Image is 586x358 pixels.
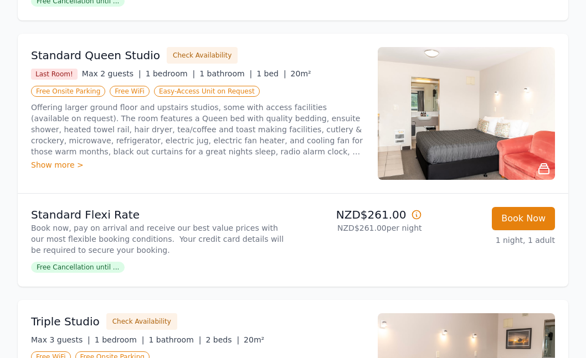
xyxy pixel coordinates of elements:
h3: Standard Queen Studio [31,48,160,63]
span: 1 bedroom | [95,335,145,344]
p: Standard Flexi Rate [31,207,289,222]
p: NZD$261.00 per night [297,222,422,234]
span: 20m² [291,69,311,78]
span: Free Cancellation until ... [31,262,125,273]
button: Check Availability [167,47,238,64]
p: Book now, pay on arrival and receive our best value prices with our most flexible booking conditi... [31,222,289,256]
span: Max 2 guests | [82,69,141,78]
span: 1 bathroom | [148,335,201,344]
span: 1 bed | [256,69,286,78]
span: Max 3 guests | [31,335,90,344]
span: 2 beds | [205,335,239,344]
span: Last Room! [31,69,78,80]
span: 20m² [244,335,264,344]
button: Book Now [492,207,555,230]
span: Easy-Access Unit on Request [154,86,260,97]
h3: Triple Studio [31,314,100,329]
p: Offering larger ground floor and upstairs studios, some with access facilities (available on requ... [31,102,364,157]
div: Show more > [31,159,364,170]
span: 1 bathroom | [199,69,252,78]
span: Free Onsite Parking [31,86,105,97]
span: Free WiFi [110,86,150,97]
p: 1 night, 1 adult [431,235,556,246]
button: Check Availability [106,313,177,330]
p: NZD$261.00 [297,207,422,222]
span: 1 bedroom | [146,69,196,78]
